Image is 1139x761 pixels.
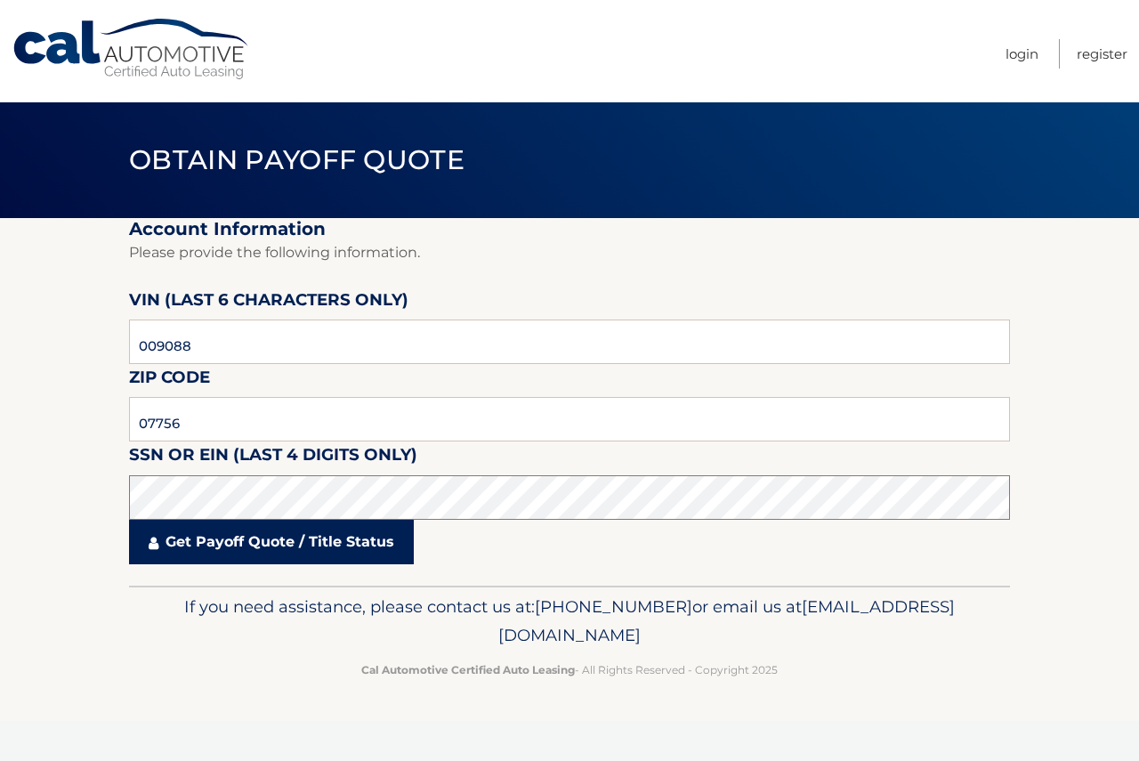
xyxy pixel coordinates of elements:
label: Zip Code [129,364,210,397]
p: If you need assistance, please contact us at: or email us at [141,593,998,650]
a: Get Payoff Quote / Title Status [129,520,414,564]
label: SSN or EIN (last 4 digits only) [129,441,417,474]
a: Register [1077,39,1127,69]
a: Cal Automotive [12,18,252,81]
p: - All Rights Reserved - Copyright 2025 [141,660,998,679]
strong: Cal Automotive Certified Auto Leasing [361,663,575,676]
span: Obtain Payoff Quote [129,143,464,176]
a: Login [1006,39,1038,69]
label: VIN (last 6 characters only) [129,287,408,320]
h2: Account Information [129,218,1010,240]
p: Please provide the following information. [129,240,1010,265]
span: [PHONE_NUMBER] [535,596,692,617]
